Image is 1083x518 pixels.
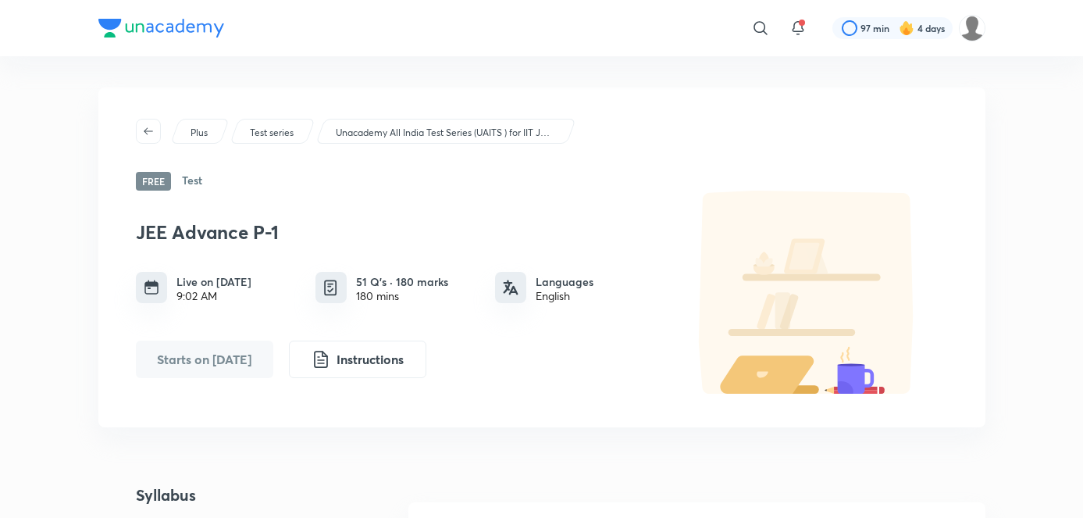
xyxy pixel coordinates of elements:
div: 180 mins [356,290,448,302]
img: default [667,191,948,394]
button: Instructions [289,341,426,378]
img: timing [144,280,159,295]
span: Free [136,172,171,191]
img: quiz info [321,278,340,298]
img: languages [503,280,518,295]
p: Test series [250,126,294,140]
img: instruction [312,350,330,369]
a: Test series [247,126,296,140]
h3: JEE Advance P-1 [136,221,659,244]
img: Company Logo [98,19,224,38]
h6: Test [182,172,202,191]
a: Unacademy All India Test Series (UAITS ) for IIT JEE - Class 11th [333,126,557,140]
h6: Languages [536,273,593,290]
div: 9:02 AM [176,290,251,302]
button: Starts on Aug 31 [136,341,273,378]
h6: 51 Q’s · 180 marks [356,273,448,290]
img: streak [899,20,914,36]
p: Plus [191,126,208,140]
img: SUBHRANGSU DAS [959,15,985,41]
div: English [536,290,593,302]
a: Plus [187,126,210,140]
h6: Live on [DATE] [176,273,251,290]
p: Unacademy All India Test Series (UAITS ) for IIT JEE - Class 11th [336,126,554,140]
